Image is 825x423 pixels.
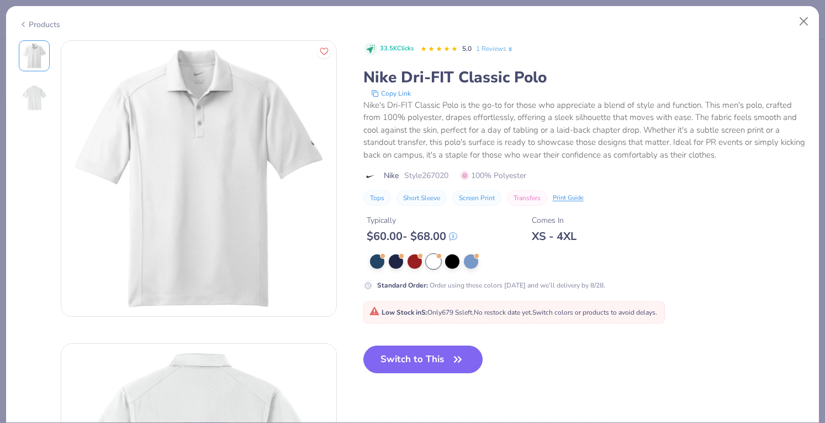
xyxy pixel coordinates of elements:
[532,215,577,226] div: Comes In
[363,99,807,161] div: Nike's Dri-FIT Classic Polo is the go-to for those who appreciate a blend of style and function. ...
[363,172,378,181] img: brand logo
[377,280,605,290] div: Order using these colors [DATE] and we’ll delivery by 8/28.
[21,43,47,69] img: Front
[507,190,547,206] button: Transfers
[380,44,414,54] span: 33.5K Clicks
[474,308,532,317] span: No restock date yet.
[794,11,815,32] button: Close
[19,19,60,30] div: Products
[363,346,483,373] button: Switch to This
[452,190,501,206] button: Screen Print
[317,44,331,59] button: Like
[368,88,414,99] button: copy to clipboard
[476,44,514,54] a: 1 Reviews
[377,281,428,290] strong: Standard Order :
[369,308,657,317] span: Only 679 Ss left. Switch colors or products to avoid delays.
[532,229,577,243] div: XS - 4XL
[363,190,391,206] button: Tops
[404,170,448,181] span: Style 267020
[21,85,47,111] img: Back
[396,190,447,206] button: Short Sleeve
[382,308,427,317] strong: Low Stock in S :
[461,170,526,181] span: 100% Polyester
[367,229,457,243] div: $ 60.00 - $ 68.00
[553,194,584,203] div: Print Guide
[462,44,472,53] span: 5.0
[61,41,336,316] img: Front
[367,215,457,226] div: Typically
[384,170,399,181] span: Nike
[420,40,458,58] div: 5.0 Stars
[363,67,807,88] div: Nike Dri-FIT Classic Polo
